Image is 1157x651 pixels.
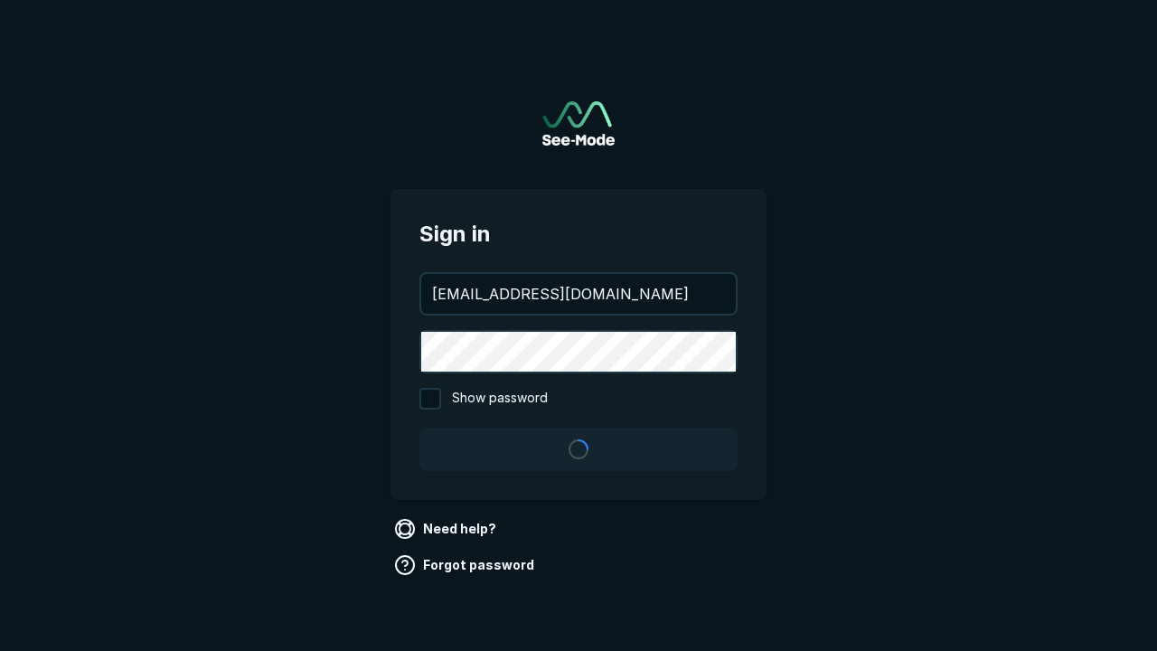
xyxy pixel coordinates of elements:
input: your@email.com [421,274,736,314]
span: Show password [452,388,548,410]
a: Need help? [390,514,503,543]
a: Forgot password [390,551,541,580]
a: Go to sign in [542,101,615,146]
img: See-Mode Logo [542,101,615,146]
span: Sign in [419,218,738,250]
